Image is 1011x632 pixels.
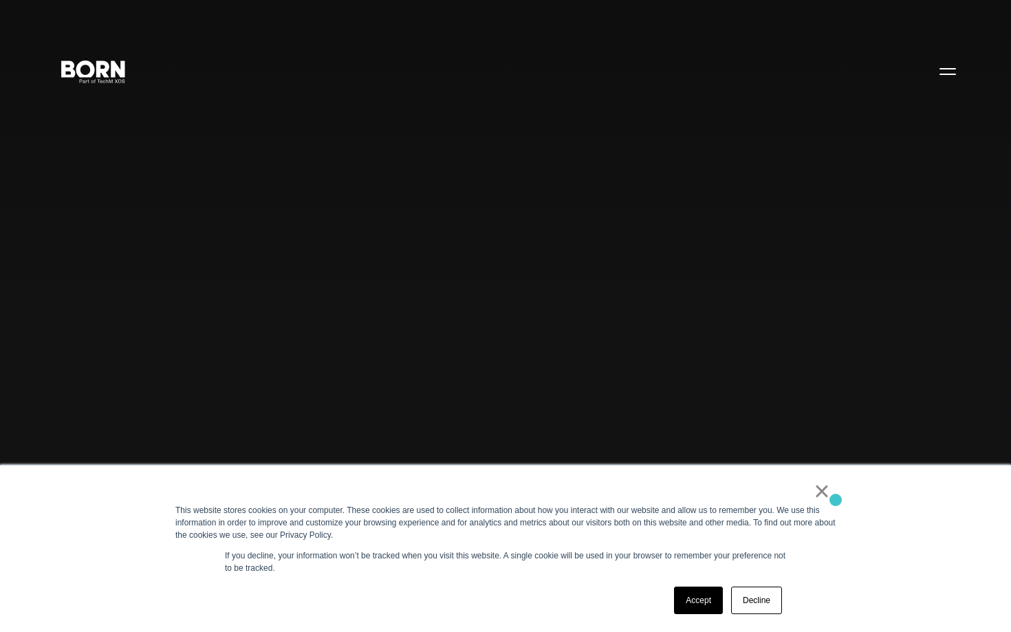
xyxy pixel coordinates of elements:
button: Open [931,56,964,85]
a: Decline [731,587,782,614]
p: If you decline, your information won’t be tracked when you visit this website. A single cookie wi... [225,549,786,574]
a: × [814,485,830,497]
div: This website stores cookies on your computer. These cookies are used to collect information about... [175,504,836,541]
a: Accept [674,587,723,614]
